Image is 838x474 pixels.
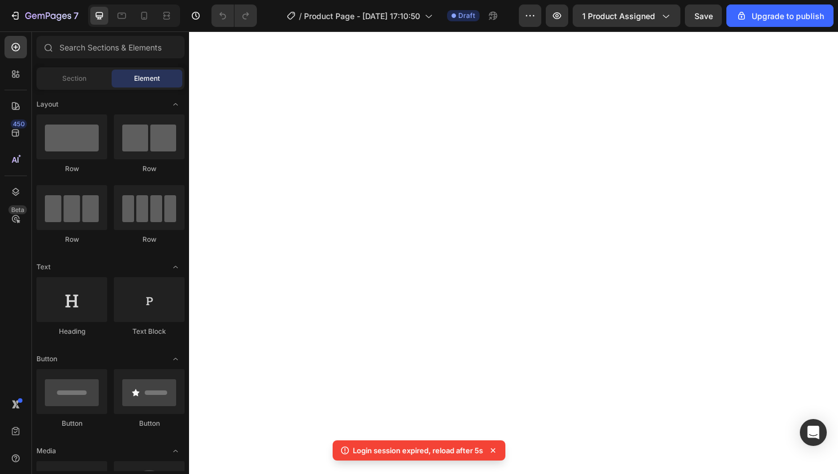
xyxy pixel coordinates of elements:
[573,4,680,27] button: 1 product assigned
[4,4,84,27] button: 7
[167,258,185,276] span: Toggle open
[114,164,185,174] div: Row
[299,10,302,22] span: /
[36,99,58,109] span: Layout
[114,234,185,245] div: Row
[353,445,483,456] p: Login session expired, reload after 5s
[800,419,827,446] div: Open Intercom Messenger
[167,442,185,460] span: Toggle open
[36,36,185,58] input: Search Sections & Elements
[36,446,56,456] span: Media
[458,11,475,21] span: Draft
[134,73,160,84] span: Element
[36,354,57,364] span: Button
[36,418,107,429] div: Button
[73,9,79,22] p: 7
[36,164,107,174] div: Row
[11,119,27,128] div: 450
[36,262,50,272] span: Text
[211,4,257,27] div: Undo/Redo
[189,31,838,474] iframe: Design area
[694,11,713,21] span: Save
[167,350,185,368] span: Toggle open
[582,10,655,22] span: 1 product assigned
[685,4,722,27] button: Save
[726,4,834,27] button: Upgrade to publish
[36,326,107,337] div: Heading
[62,73,86,84] span: Section
[36,234,107,245] div: Row
[114,326,185,337] div: Text Block
[304,10,420,22] span: Product Page - [DATE] 17:10:50
[167,95,185,113] span: Toggle open
[114,418,185,429] div: Button
[736,10,824,22] div: Upgrade to publish
[8,205,27,214] div: Beta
